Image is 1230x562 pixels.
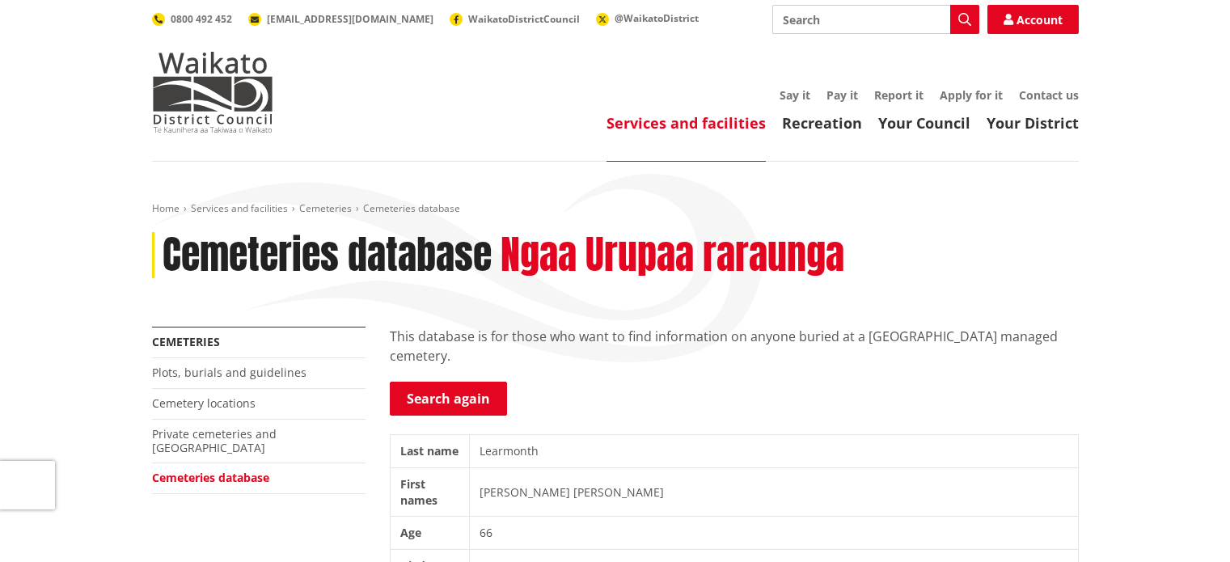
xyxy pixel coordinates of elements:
a: Cemeteries database [152,470,269,485]
a: Home [152,201,180,215]
a: Private cemeteries and [GEOGRAPHIC_DATA] [152,426,277,455]
a: Search again [390,382,507,416]
a: @WaikatoDistrict [596,11,699,25]
span: WaikatoDistrictCouncil [468,12,580,26]
span: 0800 492 452 [171,12,232,26]
th: Age [390,517,470,550]
a: [EMAIL_ADDRESS][DOMAIN_NAME] [248,12,433,26]
h1: Cemeteries database [163,232,492,279]
a: Services and facilities [191,201,288,215]
nav: breadcrumb [152,202,1079,216]
a: Report it [874,87,924,103]
a: Cemeteries [152,334,220,349]
a: Apply for it [940,87,1003,103]
th: First names [390,467,470,516]
a: Your Council [878,113,970,133]
a: Cemeteries [299,201,352,215]
a: Recreation [782,113,862,133]
td: [PERSON_NAME] [PERSON_NAME] [470,467,1078,516]
a: Say it [780,87,810,103]
td: 66 [470,517,1078,550]
a: Services and facilities [607,113,766,133]
a: Cemetery locations [152,395,256,411]
a: Pay it [826,87,858,103]
input: Search input [772,5,979,34]
a: Contact us [1019,87,1079,103]
a: WaikatoDistrictCouncil [450,12,580,26]
img: Waikato District Council - Te Kaunihera aa Takiwaa o Waikato [152,52,273,133]
span: @WaikatoDistrict [615,11,699,25]
th: Last name [390,435,470,468]
span: Cemeteries database [363,201,460,215]
a: 0800 492 452 [152,12,232,26]
p: This database is for those who want to find information on anyone buried at a [GEOGRAPHIC_DATA] m... [390,327,1079,366]
a: Account [987,5,1079,34]
td: Learmonth [470,435,1078,468]
h2: Ngaa Urupaa raraunga [501,232,844,279]
span: [EMAIL_ADDRESS][DOMAIN_NAME] [267,12,433,26]
a: Your District [987,113,1079,133]
a: Plots, burials and guidelines [152,365,306,380]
